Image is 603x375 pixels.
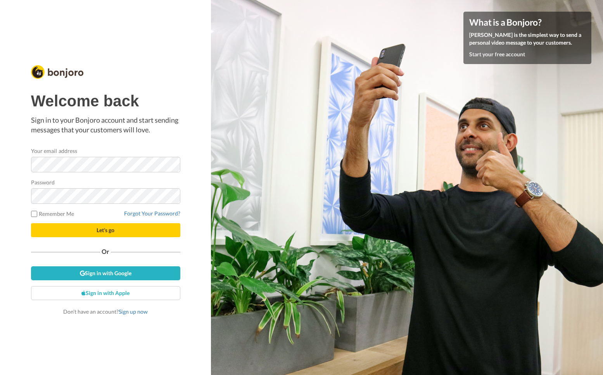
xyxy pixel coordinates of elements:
span: Or [100,249,111,254]
h4: What is a Bonjoro? [469,17,586,27]
h1: Welcome back [31,92,180,109]
label: Your email address [31,147,77,155]
a: Sign in with Google [31,266,180,280]
a: Sign in with Apple [31,286,180,300]
a: Forgot Your Password? [124,210,180,217]
p: Sign in to your Bonjoro account and start sending messages that your customers will love. [31,115,180,135]
button: Let's go [31,223,180,237]
span: Let's go [97,227,114,233]
span: Don’t have an account? [63,308,148,315]
a: Start your free account [469,51,525,57]
a: Sign up now [119,308,148,315]
label: Remember Me [31,210,74,218]
label: Password [31,178,55,186]
input: Remember Me [31,211,37,217]
p: [PERSON_NAME] is the simplest way to send a personal video message to your customers. [469,31,586,47]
